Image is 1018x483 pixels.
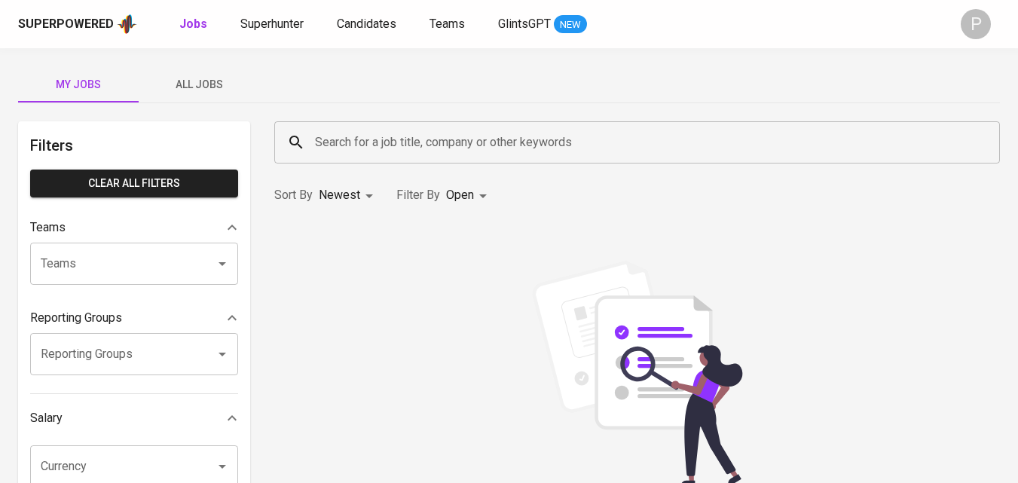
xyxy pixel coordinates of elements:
span: NEW [554,17,587,32]
span: Open [446,188,474,202]
div: Reporting Groups [30,303,238,333]
a: Candidates [337,15,399,34]
span: My Jobs [27,75,130,94]
p: Newest [319,186,360,204]
div: P [961,9,991,39]
a: GlintsGPT NEW [498,15,587,34]
button: Open [212,344,233,365]
button: Open [212,253,233,274]
p: Filter By [396,186,440,204]
p: Sort By [274,186,313,204]
p: Teams [30,219,66,237]
span: Clear All filters [42,174,226,193]
a: Jobs [179,15,210,34]
span: Candidates [337,17,396,31]
button: Clear All filters [30,170,238,197]
a: Teams [430,15,468,34]
div: Newest [319,182,378,209]
img: app logo [117,13,137,35]
div: Superpowered [18,16,114,33]
b: Jobs [179,17,207,31]
div: Teams [30,212,238,243]
div: Open [446,182,492,209]
h6: Filters [30,133,238,157]
span: Superhunter [240,17,304,31]
a: Superpoweredapp logo [18,13,137,35]
span: All Jobs [148,75,250,94]
p: Reporting Groups [30,309,122,327]
a: Superhunter [240,15,307,34]
span: GlintsGPT [498,17,551,31]
span: Teams [430,17,465,31]
p: Salary [30,409,63,427]
button: Open [212,456,233,477]
div: Salary [30,403,238,433]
